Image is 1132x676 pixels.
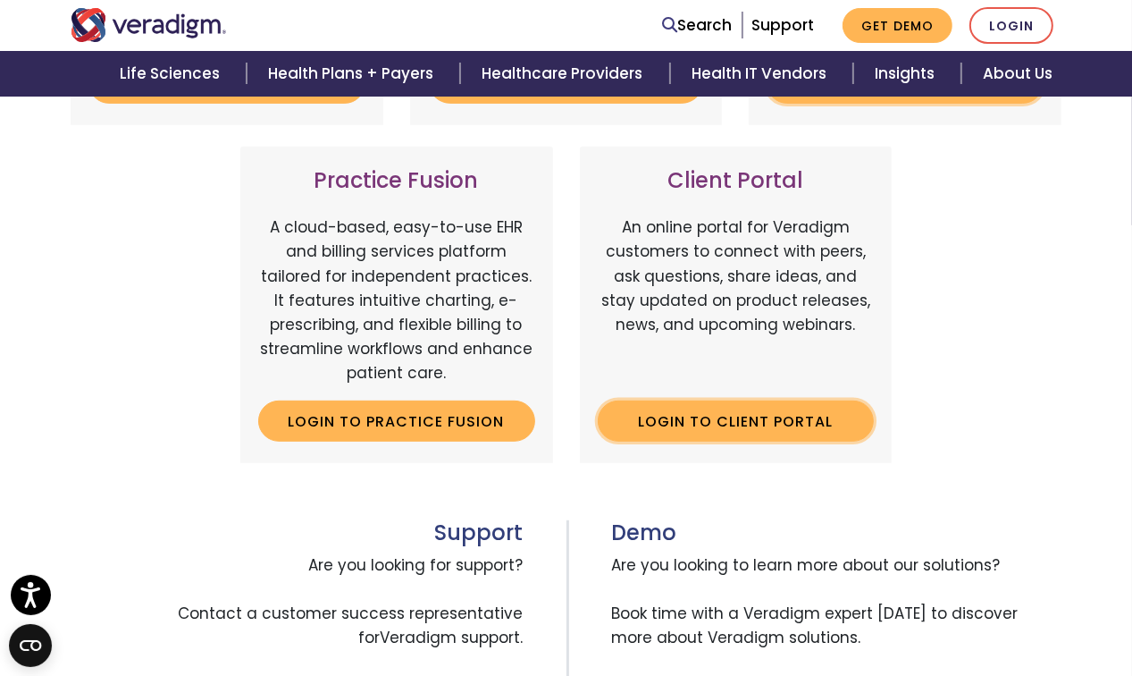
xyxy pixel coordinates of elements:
[670,51,853,97] a: Health IT Vendors
[612,520,1062,546] h3: Demo
[98,51,247,97] a: Life Sciences
[663,13,733,38] a: Search
[969,7,1053,44] a: Login
[598,168,875,194] h3: Client Portal
[9,624,52,667] button: Open CMP widget
[843,8,952,43] a: Get Demo
[961,51,1074,97] a: About Us
[258,401,535,442] a: Login to Practice Fusion
[258,215,535,385] p: A cloud-based, easy-to-use EHR and billing services platform tailored for independent practices. ...
[247,51,460,97] a: Health Plans + Payers
[71,8,227,42] img: Veradigm logo
[751,14,814,36] a: Support
[71,546,524,658] span: Are you looking for support? Contact a customer success representative for
[381,627,524,648] span: Veradigm support.
[612,546,1062,658] span: Are you looking to learn more about our solutions? Book time with a Veradigm expert [DATE] to dis...
[853,51,961,97] a: Insights
[776,587,1111,655] iframe: Drift Chat Widget
[598,215,875,385] p: An online portal for Veradigm customers to connect with peers, ask questions, share ideas, and st...
[71,520,524,546] h3: Support
[460,51,669,97] a: Healthcare Providers
[258,168,535,194] h3: Practice Fusion
[598,401,875,442] a: Login to Client Portal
